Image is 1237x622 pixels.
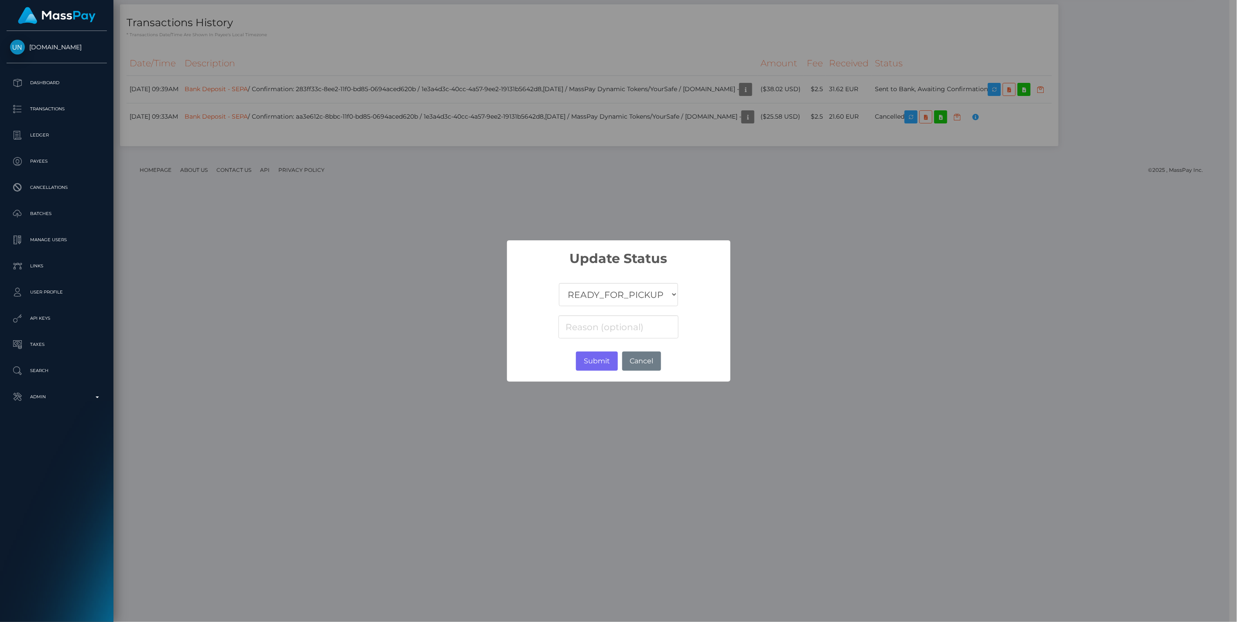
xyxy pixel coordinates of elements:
[10,233,103,246] p: Manage Users
[507,240,730,267] h2: Update Status
[10,312,103,325] p: API Keys
[18,7,96,24] img: MassPay Logo
[10,76,103,89] p: Dashboard
[10,364,103,377] p: Search
[10,286,103,299] p: User Profile
[10,338,103,351] p: Taxes
[7,43,107,51] span: [DOMAIN_NAME]
[10,155,103,168] p: Payees
[559,315,678,338] input: Reason (optional)
[10,103,103,116] p: Transactions
[10,260,103,273] p: Links
[10,207,103,220] p: Batches
[10,181,103,194] p: Cancellations
[622,352,661,371] button: Cancel
[10,40,25,55] img: Unlockt.me
[576,352,617,371] button: Submit
[10,390,103,403] p: Admin
[10,129,103,142] p: Ledger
